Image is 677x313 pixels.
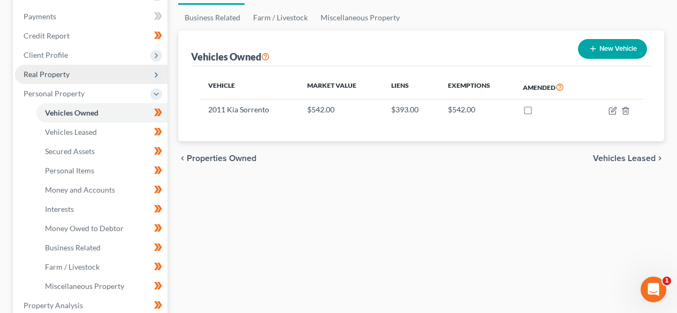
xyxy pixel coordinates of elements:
[24,31,70,40] span: Credit Report
[314,5,406,30] a: Miscellaneous Property
[383,75,439,100] th: Liens
[247,5,314,30] a: Farm / Livestock
[24,12,56,21] span: Payments
[299,75,383,100] th: Market Value
[45,262,100,271] span: Farm / Livestock
[24,50,68,59] span: Client Profile
[36,200,168,219] a: Interests
[45,108,98,117] span: Vehicles Owned
[191,50,270,63] div: Vehicles Owned
[514,75,588,100] th: Amended
[15,7,168,26] a: Payments
[641,277,666,302] iframe: Intercom live chat
[178,154,187,163] i: chevron_left
[578,39,647,59] button: New Vehicle
[45,185,115,194] span: Money and Accounts
[178,154,256,163] button: chevron_left Properties Owned
[36,161,168,180] a: Personal Items
[45,127,97,136] span: Vehicles Leased
[593,154,656,163] span: Vehicles Leased
[200,100,299,120] td: 2011 Kia Sorrento
[45,147,95,156] span: Secured Assets
[45,166,94,175] span: Personal Items
[36,142,168,161] a: Secured Assets
[593,154,664,163] button: Vehicles Leased chevron_right
[45,204,74,213] span: Interests
[36,180,168,200] a: Money and Accounts
[24,301,83,310] span: Property Analysis
[36,219,168,238] a: Money Owed to Debtor
[36,277,168,296] a: Miscellaneous Property
[36,238,168,257] a: Business Related
[656,154,664,163] i: chevron_right
[663,277,671,285] span: 1
[36,257,168,277] a: Farm / Livestock
[439,100,515,120] td: $542.00
[24,89,85,98] span: Personal Property
[383,100,439,120] td: $393.00
[24,70,70,79] span: Real Property
[187,154,256,163] span: Properties Owned
[15,26,168,45] a: Credit Report
[200,75,299,100] th: Vehicle
[439,75,515,100] th: Exemptions
[299,100,383,120] td: $542.00
[45,224,124,233] span: Money Owed to Debtor
[45,281,124,291] span: Miscellaneous Property
[45,243,101,252] span: Business Related
[178,5,247,30] a: Business Related
[36,123,168,142] a: Vehicles Leased
[36,103,168,123] a: Vehicles Owned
